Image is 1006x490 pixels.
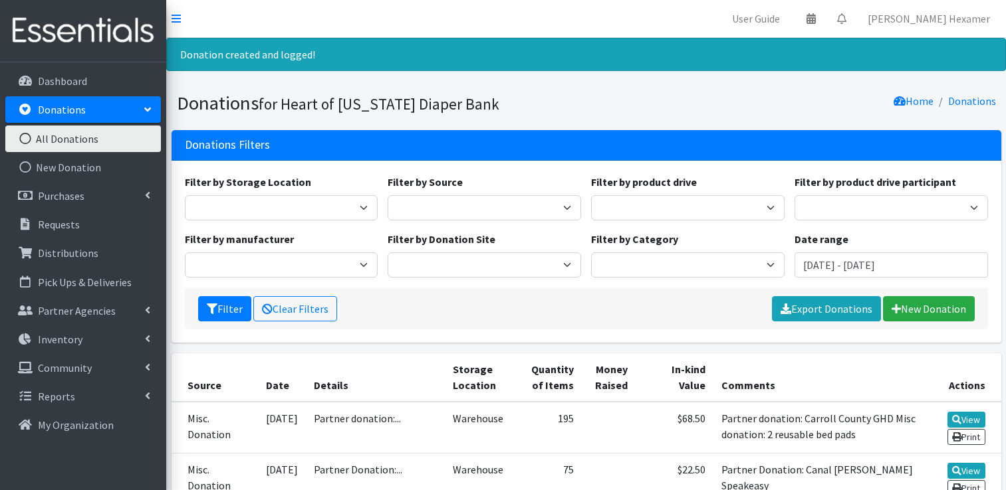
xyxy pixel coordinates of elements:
[591,174,697,190] label: Filter by product drive
[934,353,1001,402] th: Actions
[591,231,678,247] label: Filter by Category
[185,231,294,247] label: Filter by manufacturer
[772,296,881,321] a: Export Donations
[5,383,161,410] a: Reports
[259,94,499,114] small: for Heart of [US_STATE] Diaper Bank
[38,189,84,203] p: Purchases
[636,402,714,453] td: $68.50
[795,252,988,278] input: January 1, 2011 - December 31, 2011
[948,94,996,108] a: Donations
[5,211,161,238] a: Requests
[253,296,337,321] a: Clear Filters
[582,353,636,402] th: Money Raised
[894,94,934,108] a: Home
[947,412,985,428] a: View
[5,326,161,353] a: Inventory
[5,183,161,209] a: Purchases
[38,333,82,346] p: Inventory
[5,297,161,324] a: Partner Agencies
[258,402,306,453] td: [DATE]
[38,103,86,116] p: Donations
[38,418,114,432] p: My Organization
[445,353,517,402] th: Storage Location
[306,402,445,453] td: Partner donation:...
[185,174,311,190] label: Filter by Storage Location
[166,38,1006,71] div: Donation created and logged!
[38,276,132,289] p: Pick Ups & Deliveries
[177,92,582,115] h1: Donations
[38,218,80,231] p: Requests
[5,154,161,181] a: New Donation
[517,402,582,453] td: 195
[258,353,306,402] th: Date
[445,402,517,453] td: Warehouse
[306,353,445,402] th: Details
[5,125,161,152] a: All Donations
[636,353,714,402] th: In-kind Value
[388,231,495,247] label: Filter by Donation Site
[38,304,116,317] p: Partner Agencies
[721,5,791,32] a: User Guide
[947,463,985,479] a: View
[38,246,98,260] p: Distributions
[5,355,161,381] a: Community
[713,402,934,453] td: Partner donation: Carroll County GHD Misc donation: 2 reusable bed pads
[5,68,161,94] a: Dashboard
[38,390,75,403] p: Reports
[5,412,161,438] a: My Organization
[172,353,258,402] th: Source
[947,429,985,445] a: Print
[5,96,161,123] a: Donations
[5,9,161,53] img: HumanEssentials
[172,402,258,453] td: Misc. Donation
[38,74,87,88] p: Dashboard
[795,174,956,190] label: Filter by product drive participant
[857,5,1001,32] a: [PERSON_NAME] Hexamer
[388,174,463,190] label: Filter by Source
[5,240,161,266] a: Distributions
[38,361,92,374] p: Community
[517,353,582,402] th: Quantity of Items
[198,296,251,321] button: Filter
[795,231,848,247] label: Date range
[713,353,934,402] th: Comments
[883,296,975,321] a: New Donation
[185,138,270,152] h3: Donations Filters
[5,269,161,295] a: Pick Ups & Deliveries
